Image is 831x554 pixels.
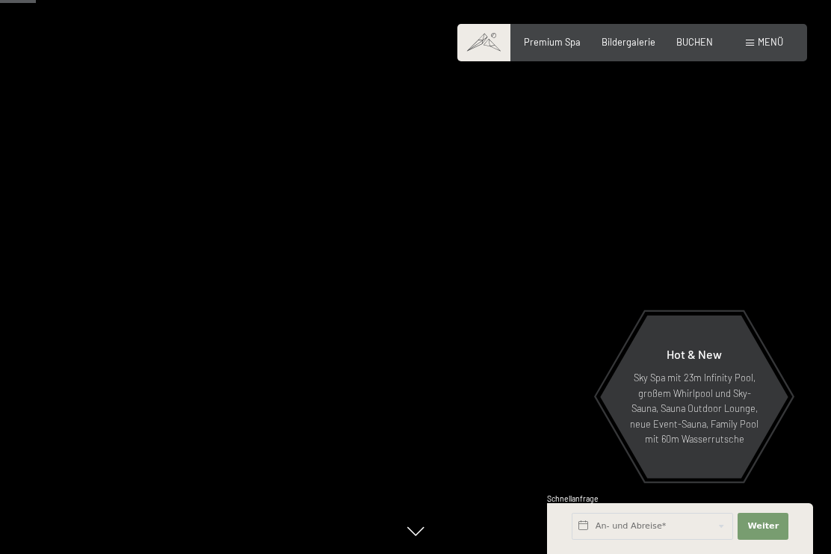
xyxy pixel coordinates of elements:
[629,370,759,446] p: Sky Spa mit 23m Infinity Pool, großem Whirlpool und Sky-Sauna, Sauna Outdoor Lounge, neue Event-S...
[524,36,581,48] a: Premium Spa
[738,513,788,540] button: Weiter
[599,315,789,479] a: Hot & New Sky Spa mit 23m Infinity Pool, großem Whirlpool und Sky-Sauna, Sauna Outdoor Lounge, ne...
[547,494,599,503] span: Schnellanfrage
[758,36,783,48] span: Menü
[747,520,779,532] span: Weiter
[667,347,722,361] span: Hot & New
[602,36,655,48] a: Bildergalerie
[676,36,713,48] a: BUCHEN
